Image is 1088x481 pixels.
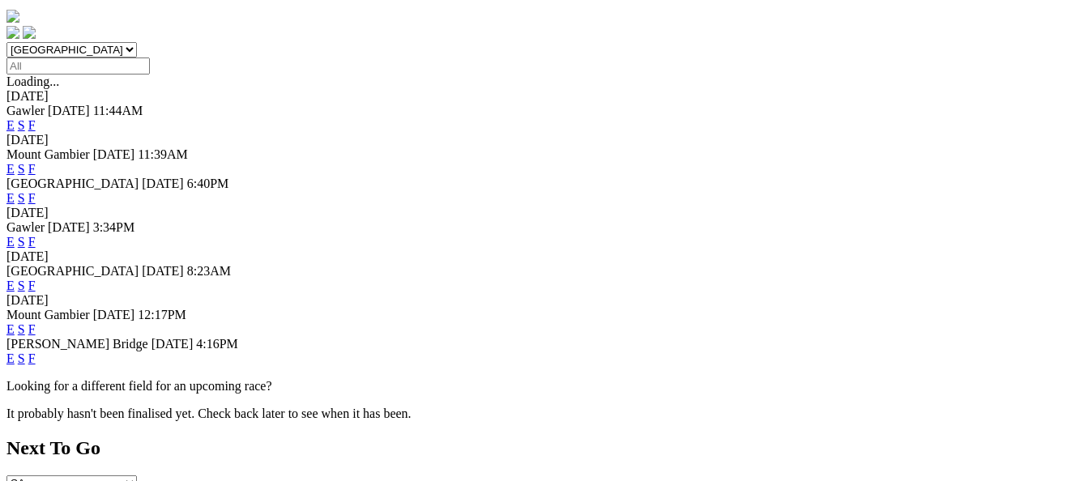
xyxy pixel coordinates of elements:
[18,279,25,292] a: S
[93,104,143,117] span: 11:44AM
[28,322,36,336] a: F
[6,351,15,365] a: E
[6,147,90,161] span: Mount Gambier
[28,118,36,132] a: F
[6,162,15,176] a: E
[6,379,1082,394] p: Looking for a different field for an upcoming race?
[48,220,90,234] span: [DATE]
[48,104,90,117] span: [DATE]
[6,249,1082,264] div: [DATE]
[18,322,25,336] a: S
[142,177,184,190] span: [DATE]
[18,162,25,176] a: S
[6,308,90,321] span: Mount Gambier
[6,337,148,351] span: [PERSON_NAME] Bridge
[28,235,36,249] a: F
[18,118,25,132] a: S
[6,264,139,278] span: [GEOGRAPHIC_DATA]
[6,437,1082,459] h2: Next To Go
[93,147,135,161] span: [DATE]
[142,264,184,278] span: [DATE]
[6,177,139,190] span: [GEOGRAPHIC_DATA]
[138,308,186,321] span: 12:17PM
[28,191,36,205] a: F
[6,220,45,234] span: Gawler
[196,337,238,351] span: 4:16PM
[23,26,36,39] img: twitter.svg
[28,351,36,365] a: F
[6,133,1082,147] div: [DATE]
[187,264,231,278] span: 8:23AM
[6,118,15,132] a: E
[138,147,188,161] span: 11:39AM
[6,26,19,39] img: facebook.svg
[6,104,45,117] span: Gawler
[28,279,36,292] a: F
[6,191,15,205] a: E
[93,308,135,321] span: [DATE]
[6,293,1082,308] div: [DATE]
[6,407,412,420] partial: It probably hasn't been finalised yet. Check back later to see when it has been.
[6,206,1082,220] div: [DATE]
[187,177,229,190] span: 6:40PM
[6,74,59,88] span: Loading...
[6,57,150,74] input: Select date
[6,322,15,336] a: E
[28,162,36,176] a: F
[93,220,135,234] span: 3:34PM
[151,337,194,351] span: [DATE]
[6,235,15,249] a: E
[18,351,25,365] a: S
[18,235,25,249] a: S
[18,191,25,205] a: S
[6,279,15,292] a: E
[6,89,1082,104] div: [DATE]
[6,10,19,23] img: logo-grsa-white.png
